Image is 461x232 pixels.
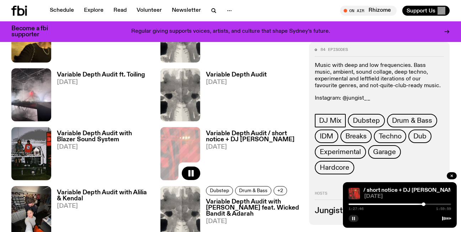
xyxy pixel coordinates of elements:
[206,72,267,78] h3: Variable Depth Audit
[51,72,145,121] a: Variable Depth Audit ft. Toiling[DATE]
[315,207,444,215] h3: Jungist
[206,144,301,150] span: [DATE]
[51,131,152,180] a: Variable Depth Audit with Blazer Sound System[DATE]
[80,6,108,16] a: Explore
[239,188,267,193] span: Drum & Bass
[413,132,426,140] span: Dub
[160,68,200,121] img: A black and white Rorschach
[349,207,364,211] span: 1:27:46
[436,207,451,211] span: 1:59:59
[131,28,330,35] p: Regular giving supports voices, artists, and culture that shape Sydney’s future.
[320,164,349,172] span: Hardcore
[200,131,301,180] a: Variable Depth Audit / short notice + DJ [PERSON_NAME][DATE]
[408,130,431,143] a: Dub
[315,161,354,174] a: Hardcore
[340,6,397,16] button: On AirRhizome
[200,72,267,121] a: Variable Depth Audit[DATE]
[379,132,402,140] span: Techno
[407,7,435,14] span: Support Us
[315,62,444,90] p: Music with deep and low frequencies. Bass music, ambient, sound collage, deep techno, experimenta...
[206,199,301,217] h3: Variable Depth Audit with [PERSON_NAME] feat. Wicked Bandit & Adarah
[348,114,385,127] a: Dubstep
[315,114,346,127] a: DJ Mix
[57,144,152,150] span: [DATE]
[340,130,372,143] a: Breaks
[315,191,444,200] h2: Hosts
[109,6,131,16] a: Read
[11,26,57,38] h3: Become a fbi supporter
[210,188,229,193] span: Dubstep
[315,95,444,102] p: Instagram: @jungist__
[57,131,152,143] h3: Variable Depth Audit with Blazer Sound System
[364,194,451,199] span: [DATE]
[315,130,338,143] a: IDM
[368,145,401,159] a: Garage
[57,79,145,85] span: [DATE]
[320,148,361,156] span: Experimental
[57,190,152,202] h3: Variable Depth Audit with Alilia & Kendal
[206,218,301,225] span: [DATE]
[320,48,348,52] span: 84 episodes
[57,203,152,209] span: [DATE]
[353,117,380,125] span: Dubstep
[46,6,78,16] a: Schedule
[274,186,287,195] button: +2
[373,148,396,156] span: Garage
[206,186,233,195] a: Dubstep
[51,22,152,63] a: Variable Depth Audit with [PERSON_NAME][DATE]
[168,6,205,16] a: Newsletter
[345,132,367,140] span: Breaks
[235,186,271,195] a: Drum & Bass
[277,188,283,193] span: +2
[374,130,407,143] a: Techno
[309,188,459,193] a: Variable Depth Audit / short notice + DJ [PERSON_NAME]
[206,131,301,143] h3: Variable Depth Audit / short notice + DJ [PERSON_NAME]
[402,6,450,16] button: Support Us
[132,6,166,16] a: Volunteer
[315,145,366,159] a: Experimental
[392,117,432,125] span: Drum & Bass
[387,114,437,127] a: Drum & Bass
[57,72,145,78] h3: Variable Depth Audit ft. Toiling
[319,117,341,125] span: DJ Mix
[320,132,333,140] span: IDM
[206,79,267,85] span: [DATE]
